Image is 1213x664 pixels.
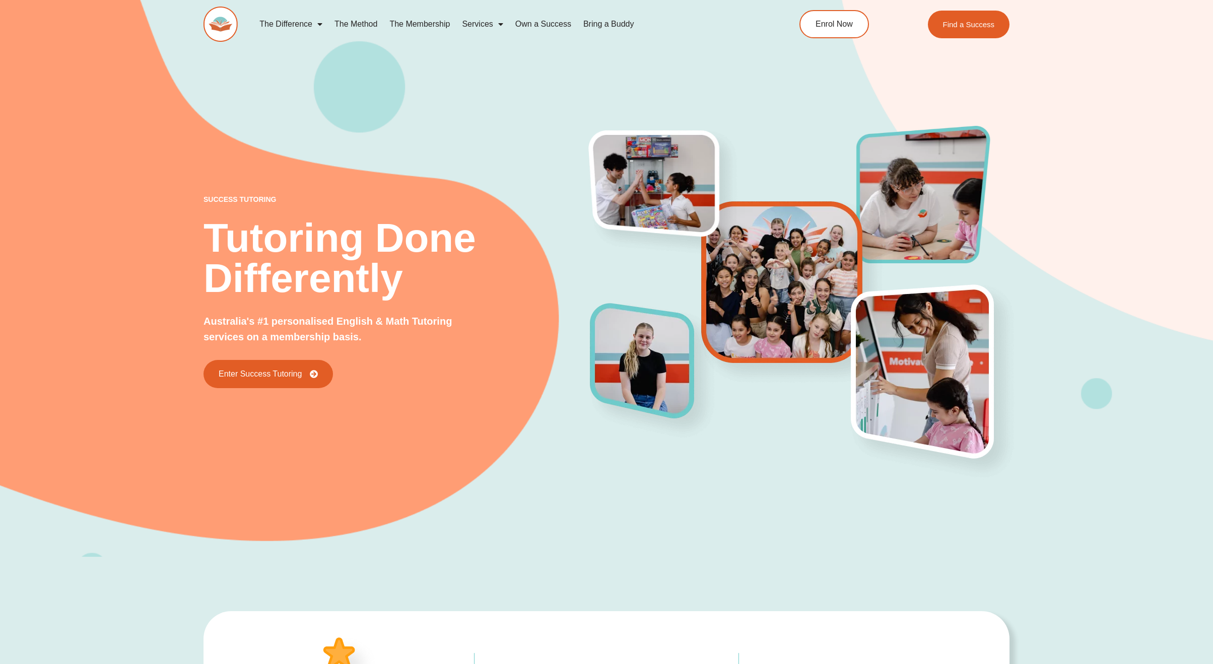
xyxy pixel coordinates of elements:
a: Own a Success [509,13,577,36]
a: The Difference [253,13,328,36]
a: The Method [328,13,383,36]
span: Enter Success Tutoring [219,370,302,378]
p: Australia's #1 personalised English & Math Tutoring services on a membership basis. [204,314,486,345]
a: Enrol Now [799,10,869,38]
span: Find a Success [942,21,994,28]
h2: Tutoring Done Differently [204,218,590,299]
a: Services [456,13,509,36]
a: Find a Success [927,11,1009,38]
p: success tutoring [204,196,590,203]
a: The Membership [383,13,456,36]
span: Enrol Now [816,20,853,28]
a: Bring a Buddy [577,13,640,36]
a: Enter Success Tutoring [204,360,333,388]
nav: Menu [253,13,753,36]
